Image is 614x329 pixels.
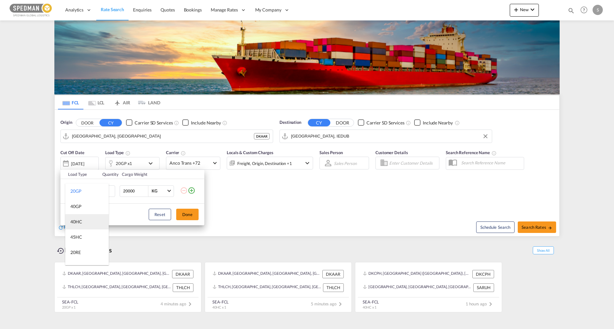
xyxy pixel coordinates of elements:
[70,219,82,225] div: 40HC
[70,249,81,256] div: 20RE
[70,265,81,271] div: 40RE
[70,188,82,194] div: 20GP
[70,203,82,210] div: 40GP
[70,234,82,240] div: 45HC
